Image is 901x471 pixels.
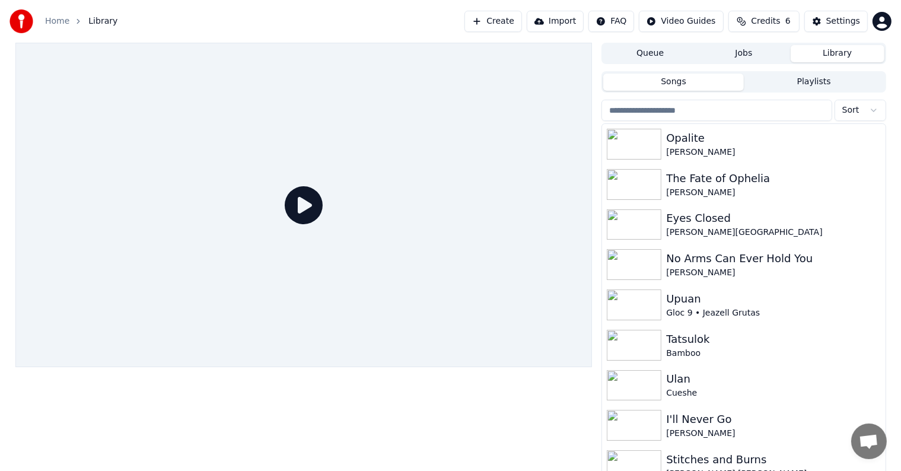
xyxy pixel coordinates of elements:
[666,130,880,147] div: Opalite
[88,15,117,27] span: Library
[666,250,880,267] div: No Arms Can Ever Hold You
[826,15,860,27] div: Settings
[603,74,744,91] button: Songs
[785,15,791,27] span: 6
[588,11,634,32] button: FAQ
[45,15,69,27] a: Home
[666,428,880,440] div: [PERSON_NAME]
[666,170,880,187] div: The Fate of Ophelia
[842,104,859,116] span: Sort
[666,227,880,238] div: [PERSON_NAME][GEOGRAPHIC_DATA]
[666,331,880,348] div: Tatsulok
[666,307,880,319] div: Gloc 9 • Jeazell Grutas
[603,45,697,62] button: Queue
[666,387,880,399] div: Cueshe
[804,11,868,32] button: Settings
[666,348,880,359] div: Bamboo
[666,267,880,279] div: [PERSON_NAME]
[9,9,33,33] img: youka
[639,11,723,32] button: Video Guides
[728,11,800,32] button: Credits6
[697,45,791,62] button: Jobs
[851,424,887,459] div: Open chat
[744,74,884,91] button: Playlists
[45,15,117,27] nav: breadcrumb
[666,451,880,468] div: Stitches and Burns
[464,11,522,32] button: Create
[666,371,880,387] div: Ulan
[666,291,880,307] div: Upuan
[666,187,880,199] div: [PERSON_NAME]
[666,210,880,227] div: Eyes Closed
[791,45,884,62] button: Library
[666,147,880,158] div: [PERSON_NAME]
[751,15,780,27] span: Credits
[527,11,584,32] button: Import
[666,411,880,428] div: I'll Never Go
